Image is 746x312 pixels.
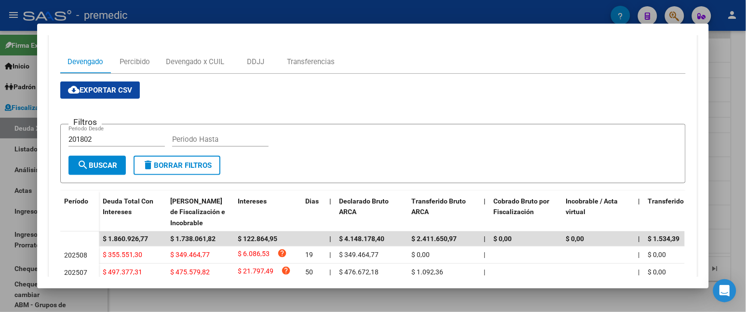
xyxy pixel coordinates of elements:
[60,81,140,99] button: Exportar CSV
[77,159,89,171] mat-icon: search
[566,197,618,216] span: Incobrable / Acta virtual
[339,235,384,243] span: $ 4.148.178,40
[142,161,212,170] span: Borrar Filtros
[484,235,486,243] span: |
[411,251,430,258] span: $ 0,00
[480,191,489,233] datatable-header-cell: |
[648,235,679,243] span: $ 1.534,39
[142,159,154,171] mat-icon: delete
[638,268,639,276] span: |
[335,191,407,233] datatable-header-cell: Declarado Bruto ARCA
[329,251,331,258] span: |
[638,197,640,205] span: |
[64,251,87,259] span: 202508
[134,156,220,175] button: Borrar Filtros
[305,197,319,205] span: Dias
[484,197,486,205] span: |
[77,161,117,170] span: Buscar
[99,191,166,233] datatable-header-cell: Deuda Total Con Intereses
[339,268,379,276] span: $ 476.672,18
[68,117,102,127] h3: Filtros
[305,251,313,258] span: 19
[339,197,389,216] span: Declarado Bruto ARCA
[411,235,457,243] span: $ 2.411.650,97
[301,191,326,233] datatable-header-cell: Dias
[238,248,270,261] span: $ 6.086,53
[166,56,224,67] div: Devengado x CUIL
[484,251,485,258] span: |
[407,191,480,233] datatable-header-cell: Transferido Bruto ARCA
[638,235,640,243] span: |
[562,191,634,233] datatable-header-cell: Incobrable / Acta virtual
[170,251,210,258] span: $ 349.464,77
[644,191,716,233] datatable-header-cell: Transferido De Más
[170,197,225,227] span: [PERSON_NAME] de Fiscalización e Incobrable
[238,266,273,279] span: $ 21.797,49
[281,266,291,275] i: help
[103,235,148,243] span: $ 1.860.926,77
[493,235,512,243] span: $ 0,00
[68,156,126,175] button: Buscar
[329,197,331,205] span: |
[493,197,549,216] span: Cobrado Bruto por Fiscalización
[238,197,267,205] span: Intereses
[638,251,639,258] span: |
[103,268,142,276] span: $ 497.377,31
[238,235,277,243] span: $ 122.864,95
[64,269,87,276] span: 202507
[64,197,88,205] span: Período
[489,191,562,233] datatable-header-cell: Cobrado Bruto por Fiscalización
[234,191,301,233] datatable-header-cell: Intereses
[566,235,584,243] span: $ 0,00
[166,191,234,233] datatable-header-cell: Deuda Bruta Neto de Fiscalización e Incobrable
[329,235,331,243] span: |
[329,268,331,276] span: |
[247,56,264,67] div: DDJJ
[648,268,666,276] span: $ 0,00
[326,191,335,233] datatable-header-cell: |
[68,86,132,95] span: Exportar CSV
[170,235,216,243] span: $ 1.738.061,82
[68,84,80,95] mat-icon: cloud_download
[60,191,99,231] datatable-header-cell: Período
[713,279,736,302] div: Open Intercom Messenger
[287,56,335,67] div: Transferencias
[411,197,466,216] span: Transferido Bruto ARCA
[648,251,666,258] span: $ 0,00
[339,251,379,258] span: $ 349.464,77
[648,197,708,205] span: Transferido De Más
[411,268,443,276] span: $ 1.092,36
[484,268,485,276] span: |
[120,56,150,67] div: Percibido
[103,251,142,258] span: $ 355.551,30
[103,197,153,216] span: Deuda Total Con Intereses
[68,56,103,67] div: Devengado
[634,191,644,233] datatable-header-cell: |
[277,248,287,258] i: help
[305,268,313,276] span: 50
[170,268,210,276] span: $ 475.579,82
